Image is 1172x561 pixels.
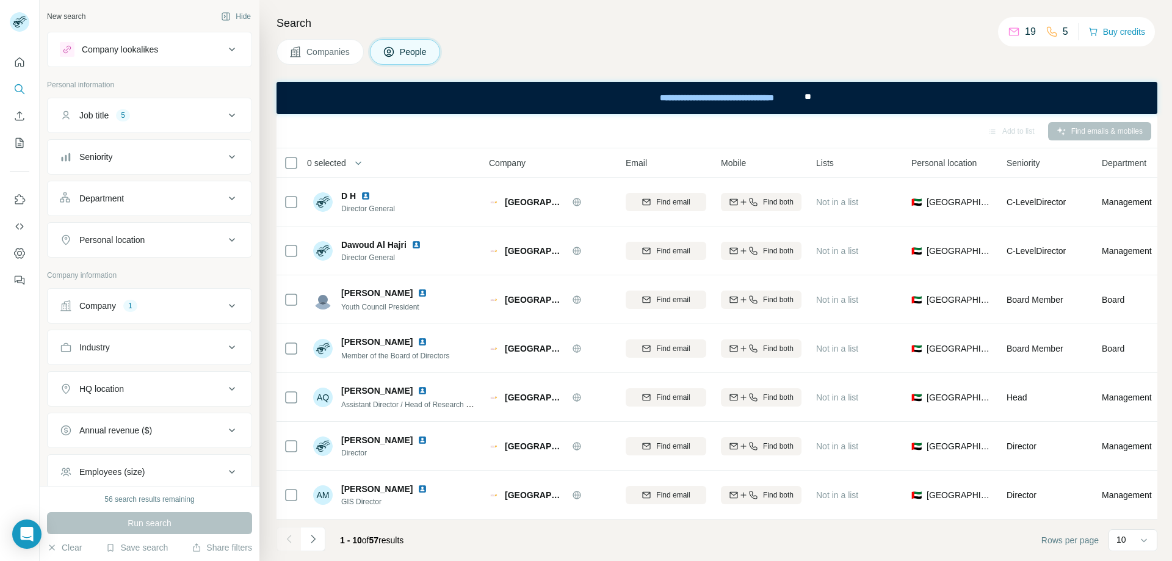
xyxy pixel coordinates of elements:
button: Seniority [48,142,251,172]
button: Annual revenue ($) [48,416,251,445]
img: Logo of Dubai Municipality [489,441,499,451]
p: Company information [47,270,252,281]
button: Find email [626,339,706,358]
p: Personal information [47,79,252,90]
span: [PERSON_NAME] [341,336,413,348]
span: [GEOGRAPHIC_DATA] [927,342,992,355]
p: 19 [1025,24,1036,39]
span: Director General [341,252,436,263]
span: People [400,46,428,58]
button: Find both [721,437,801,455]
button: Find email [626,388,706,407]
div: HQ location [79,383,124,395]
span: [PERSON_NAME] [341,287,413,299]
h4: Search [277,15,1157,32]
span: Find both [763,490,794,501]
button: Job title5 [48,101,251,130]
img: LinkedIn logo [418,337,427,347]
button: Use Surfe API [10,215,29,237]
span: [PERSON_NAME] [341,385,413,397]
button: Quick start [10,51,29,73]
span: Email [626,157,647,169]
div: Department [79,192,124,204]
button: Company lookalikes [48,35,251,64]
img: LinkedIn logo [418,386,427,396]
span: results [340,535,403,545]
button: Enrich CSV [10,105,29,127]
span: Find email [656,294,690,305]
span: 0 selected [307,157,346,169]
img: LinkedIn logo [361,191,371,201]
span: Management [1102,391,1152,404]
button: Search [10,78,29,100]
span: Director [1007,441,1036,451]
span: [GEOGRAPHIC_DATA] [927,294,992,306]
p: 10 [1116,534,1126,546]
span: Management [1102,196,1152,208]
span: C-Level Director [1007,197,1066,207]
div: Annual revenue ($) [79,424,152,436]
span: GIS Director [341,496,442,507]
button: HQ location [48,374,251,404]
span: Find both [763,245,794,256]
span: Management [1102,245,1152,257]
span: 🇦🇪 [911,391,922,404]
span: Find both [763,197,794,208]
span: Not in a list [816,197,858,207]
button: Company1 [48,291,251,320]
span: Find email [656,343,690,354]
img: Logo of Dubai Municipality [489,393,499,402]
span: Find email [656,245,690,256]
span: 🇦🇪 [911,342,922,355]
button: Save search [106,541,168,554]
div: Employees (size) [79,466,145,478]
span: of [362,535,369,545]
div: AQ [313,388,333,407]
span: [GEOGRAPHIC_DATA] [927,440,992,452]
button: Dashboard [10,242,29,264]
p: 5 [1063,24,1068,39]
img: LinkedIn logo [411,240,421,250]
button: Find email [626,486,706,504]
button: Share filters [192,541,252,554]
span: Board Member [1007,344,1063,353]
div: Job title [79,109,109,121]
span: Dawoud Al Hajri [341,239,407,251]
span: [GEOGRAPHIC_DATA] [927,196,992,208]
span: 1 - 10 [340,535,362,545]
div: Industry [79,341,110,353]
span: [GEOGRAPHIC_DATA] [927,391,992,404]
span: Companies [306,46,351,58]
img: LinkedIn logo [418,435,427,445]
span: 57 [369,535,379,545]
span: Find email [656,490,690,501]
span: Lists [816,157,834,169]
div: 5 [116,110,130,121]
span: Director [1007,490,1036,500]
span: Not in a list [816,295,858,305]
span: Find both [763,343,794,354]
button: Find both [721,193,801,211]
div: 56 search results remaining [104,494,194,505]
button: Find email [626,437,706,455]
span: Seniority [1007,157,1040,169]
span: D H [341,190,356,202]
span: [GEOGRAPHIC_DATA] [927,489,992,501]
span: [PERSON_NAME] [341,483,413,495]
span: Youth Council President [341,303,419,311]
button: Find both [721,291,801,309]
button: Navigate to next page [301,527,325,551]
span: [GEOGRAPHIC_DATA] [505,440,566,452]
span: Not in a list [816,441,858,451]
span: [PERSON_NAME] [341,434,413,446]
button: My lists [10,132,29,154]
span: Find both [763,392,794,403]
span: Find email [656,441,690,452]
span: Not in a list [816,246,858,256]
span: Find both [763,294,794,305]
span: Rows per page [1041,534,1099,546]
div: Seniority [79,151,112,163]
img: LinkedIn logo [418,288,427,298]
button: Find email [626,193,706,211]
